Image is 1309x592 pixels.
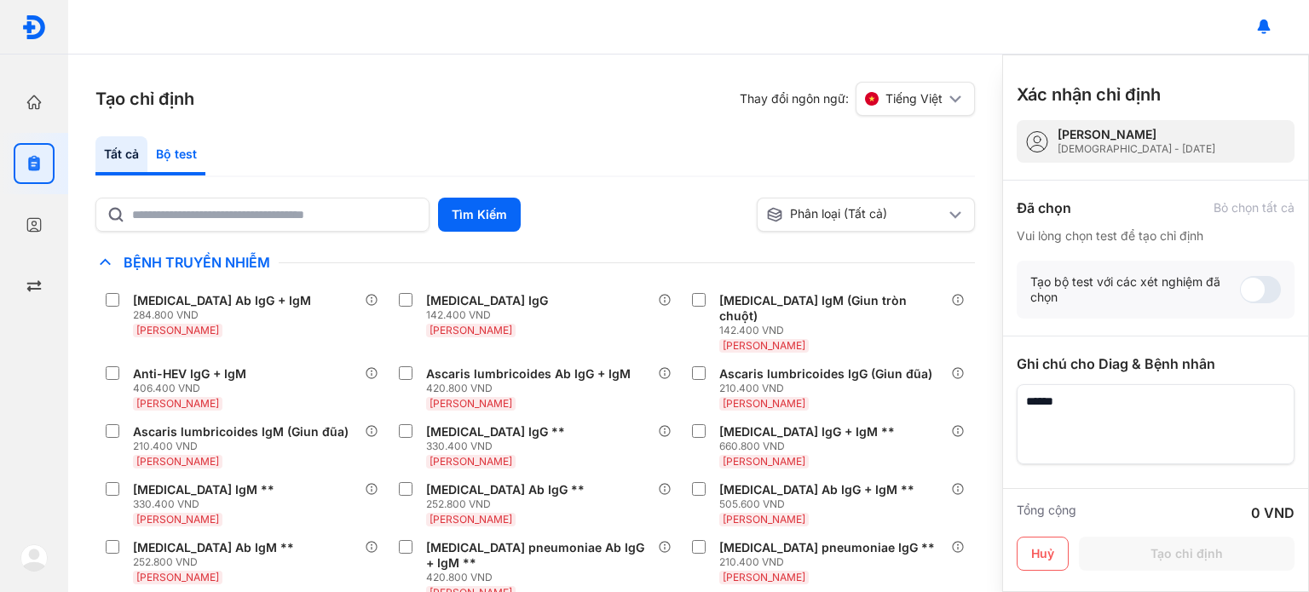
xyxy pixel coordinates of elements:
div: 252.800 VND [426,497,591,511]
div: Tạo bộ test với các xét nghiệm đã chọn [1030,274,1240,305]
div: 210.400 VND [719,555,942,569]
div: Đã chọn [1017,198,1071,218]
div: [MEDICAL_DATA] Ab IgM ** [133,540,294,555]
div: Vui lòng chọn test để tạo chỉ định [1017,228,1295,244]
button: Tạo chỉ định [1079,537,1295,571]
div: Tổng cộng [1017,503,1076,523]
span: [PERSON_NAME] [136,397,219,410]
span: [PERSON_NAME] [723,339,805,352]
button: Huỷ [1017,537,1069,571]
div: [MEDICAL_DATA] Ab IgG + IgM ** [719,482,914,497]
div: 210.400 VND [133,440,355,453]
div: Ascaris lumbricoides IgG (Giun đũa) [719,366,932,382]
div: Bỏ chọn tất cả [1214,200,1295,216]
span: [PERSON_NAME] [430,324,512,336]
div: Ascaris lumbricoides Ab IgG + IgM [426,366,631,382]
div: 420.800 VND [426,571,658,584]
div: Anti-HEV IgG + IgM [133,366,246,382]
span: [PERSON_NAME] [723,571,805,583]
div: [MEDICAL_DATA] Ab IgG + IgM [133,293,311,308]
div: Ascaris lumbricoides IgM (Giun đũa) [133,424,349,440]
span: [PERSON_NAME] [136,571,219,583]
div: 142.400 VND [426,308,555,322]
span: [PERSON_NAME] [136,513,219,526]
div: 406.400 VND [133,382,253,395]
div: Phân loại (Tất cả) [766,206,945,223]
div: [MEDICAL_DATA] IgM (Giun tròn chuột) [719,293,944,324]
div: [MEDICAL_DATA] IgG + IgM ** [719,424,895,440]
h3: Tạo chỉ định [95,87,194,111]
div: Bộ test [147,136,205,175]
img: logo [21,14,47,40]
div: Thay đổi ngôn ngữ: [740,82,975,116]
span: [PERSON_NAME] [723,397,805,410]
h3: Xác nhận chỉ định [1017,83,1161,106]
div: [MEDICAL_DATA] Ab IgG ** [426,482,585,497]
div: [MEDICAL_DATA] IgG ** [426,424,565,440]
div: 284.800 VND [133,308,318,322]
div: [MEDICAL_DATA] IgG [426,293,548,308]
img: logo [20,544,48,572]
span: [PERSON_NAME] [723,455,805,468]
div: 210.400 VND [719,382,939,395]
div: Ghi chú cho Diag & Bệnh nhân [1017,353,1295,374]
span: Tiếng Việt [885,91,943,106]
div: 0 VND [1251,503,1295,523]
span: [PERSON_NAME] [136,324,219,336]
div: 505.600 VND [719,497,921,511]
div: 330.400 VND [133,497,281,511]
div: [PERSON_NAME] [1058,127,1215,142]
span: [PERSON_NAME] [430,513,512,526]
div: 420.800 VND [426,382,637,395]
div: [DEMOGRAPHIC_DATA] - [DATE] [1058,142,1215,156]
span: [PERSON_NAME] [430,397,512,410]
div: 252.800 VND [133,555,301,569]
div: 660.800 VND [719,440,902,453]
div: Tất cả [95,136,147,175]
span: [PERSON_NAME] [136,455,219,468]
span: [PERSON_NAME] [430,455,512,468]
div: [MEDICAL_DATA] pneumoniae IgG ** [719,540,935,555]
button: Tìm Kiếm [438,198,521,232]
span: Bệnh Truyền Nhiễm [115,254,279,271]
div: [MEDICAL_DATA] pneumoniae Ab IgG + IgM ** [426,540,651,571]
div: 330.400 VND [426,440,572,453]
div: 142.400 VND [719,324,951,337]
div: [MEDICAL_DATA] IgM ** [133,482,274,497]
span: [PERSON_NAME] [723,513,805,526]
